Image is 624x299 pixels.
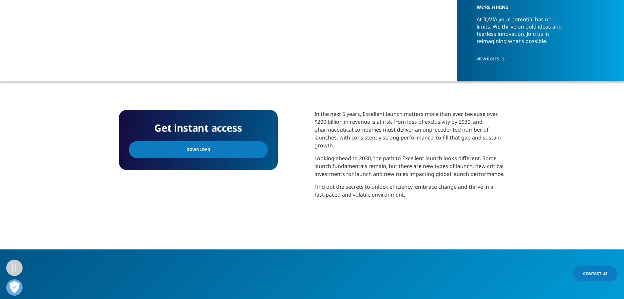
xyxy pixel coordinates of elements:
[573,266,617,281] a: Contact Us
[6,279,23,296] button: Open Preferences
[186,146,210,153] span: Download
[477,56,599,62] a: VIEW ROLES
[314,154,505,183] p: Looking ahead to 2030, the path to Excellent launch looks different. Some launch fundamentals rem...
[129,141,268,158] a: Download
[314,183,505,203] p: Find out the secrets to unlock efficiency, embrace change and thrive in a fast-paced and volatile...
[314,110,505,154] p: In the next 5 years, Excellent launch matters more than ever, because over $200 billion in revenu...
[477,16,567,51] p: At IQVIA your potential has no limits. We thrive on bold ideas and fearless innovation. Join us i...
[129,120,268,136] h4: Get instant access
[583,271,608,276] span: Contact Us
